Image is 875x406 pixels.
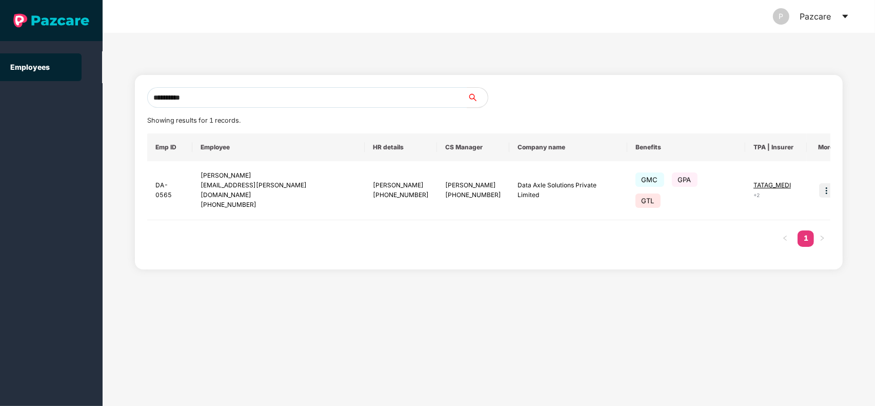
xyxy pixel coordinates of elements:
span: TATAG_MEDI [753,181,791,189]
li: Next Page [814,230,830,247]
th: Emp ID [147,133,193,161]
div: [EMAIL_ADDRESS][PERSON_NAME][DOMAIN_NAME] [201,181,356,200]
th: Employee [192,133,365,161]
span: right [819,235,825,241]
span: GMC [635,172,664,187]
th: More [807,133,842,161]
div: [PHONE_NUMBER] [373,190,429,200]
button: left [777,230,793,247]
span: GPA [672,172,698,187]
span: search [467,93,488,102]
li: 1 [798,230,814,247]
span: P [779,8,784,25]
td: Data Axle Solutions Private Limited [509,161,627,220]
div: [PERSON_NAME] [445,181,501,190]
div: [PERSON_NAME] [373,181,429,190]
div: [PERSON_NAME] [201,171,356,181]
li: Previous Page [777,230,793,247]
div: [PHONE_NUMBER] [445,190,501,200]
button: search [467,87,488,108]
button: right [814,230,830,247]
th: TPA | Insurer [745,133,807,161]
span: GTL [635,194,661,208]
div: [PHONE_NUMBER] [201,200,356,210]
span: + 2 [753,192,760,198]
span: Showing results for 1 records. [147,117,241,124]
th: Company name [509,133,627,161]
a: Employees [10,63,50,71]
a: 1 [798,230,814,246]
th: HR details [365,133,437,161]
span: left [782,235,788,241]
img: icon [819,183,833,198]
td: DA-0565 [147,161,193,220]
th: CS Manager [437,133,509,161]
th: Benefits [627,133,746,161]
span: caret-down [841,12,849,21]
